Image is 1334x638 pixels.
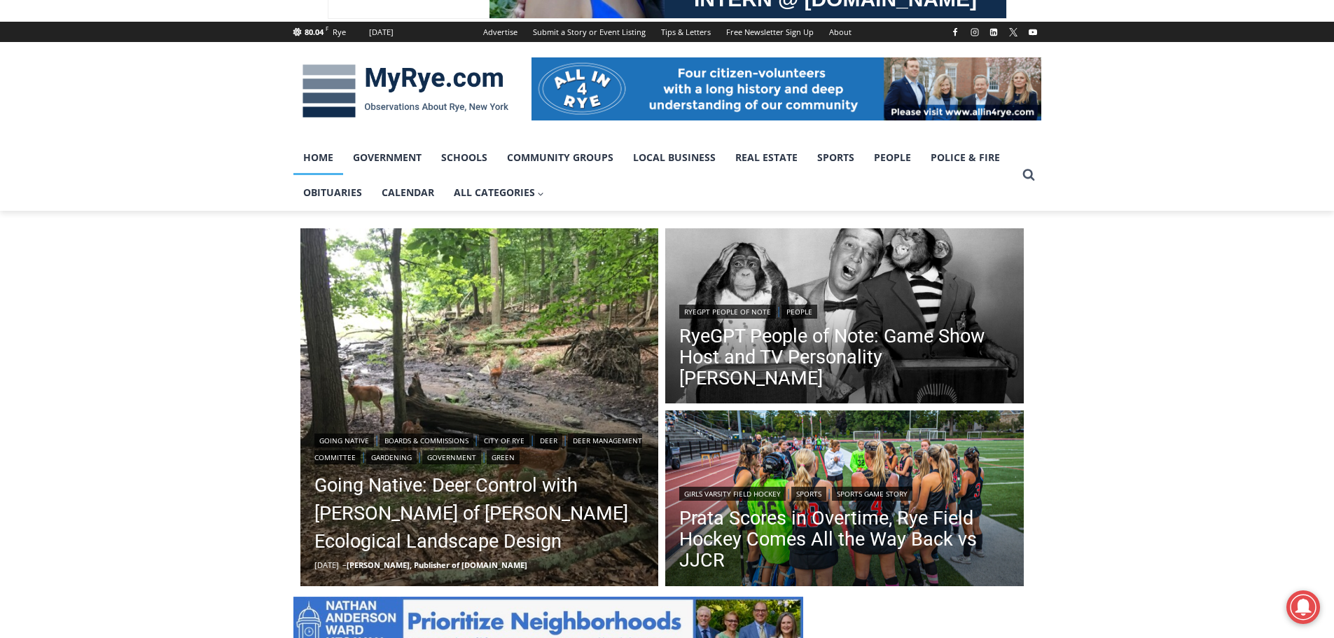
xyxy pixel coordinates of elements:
a: Girls Varsity Field Hockey [679,487,786,501]
a: Gardening [366,450,417,464]
a: City of Rye [479,434,529,448]
a: Sports [807,140,864,175]
a: People [864,140,921,175]
a: Tips & Letters [653,22,718,42]
img: (PHOTO: Deer in the Rye Marshlands Conservancy. File photo. 2017.) [300,228,659,587]
a: [PERSON_NAME], Publisher of [DOMAIN_NAME] [347,560,527,570]
h4: [PERSON_NAME] Read Sanctuary Fall Fest: [DATE] [11,141,186,173]
a: RyeGPT People of Note: Game Show Host and TV Personality [PERSON_NAME] [679,326,1010,389]
a: Calendar [372,175,444,210]
a: Sports [791,487,826,501]
a: Read More Going Native: Deer Control with Missy Fabel of Missy Fabel Ecological Landscape Design [300,228,659,587]
a: Intern @ [DOMAIN_NAME] [337,136,679,174]
span: Intern @ [DOMAIN_NAME] [366,139,649,171]
div: [DATE] [369,26,394,39]
div: | [679,302,1010,319]
div: 2 [147,118,153,132]
img: (PHOTO: Publicity photo of Garry Moore with his guests, the Marquis Chimps, from The Garry Moore ... [665,228,1024,408]
a: [PERSON_NAME] Read Sanctuary Fall Fest: [DATE] [1,139,209,174]
div: | | [679,484,1010,501]
a: Prata Scores in Overtime, Rye Field Hockey Comes All the Way Back vs JJCR [679,508,1010,571]
a: People [781,305,817,319]
a: Obituaries [293,175,372,210]
span: F [326,25,328,32]
div: | | | | | | | [314,431,645,464]
a: RyeGPT People of Note [679,305,776,319]
div: / [157,118,160,132]
a: Schools [431,140,497,175]
a: Read More RyeGPT People of Note: Game Show Host and TV Personality Garry Moore [665,228,1024,408]
img: All in for Rye [531,57,1041,120]
a: Free Newsletter Sign Up [718,22,821,42]
a: Government [343,140,431,175]
div: Birds of Prey: Falcon and hawk demos [147,41,202,115]
div: Rye [333,26,346,39]
a: X [1005,24,1022,41]
div: "[PERSON_NAME] and I covered the [DATE] Parade, which was a really eye opening experience as I ha... [354,1,662,136]
img: MyRye.com [293,55,517,127]
a: Linkedin [985,24,1002,41]
button: Child menu of All Categories [444,175,555,210]
time: [DATE] [314,560,339,570]
a: Community Groups [497,140,623,175]
a: Submit a Story or Event Listing [525,22,653,42]
a: Real Estate [725,140,807,175]
span: – [342,560,347,570]
a: Advertise [475,22,525,42]
button: View Search Form [1016,162,1041,188]
img: (PHOTO: The Rye Field Hockey team from September 16, 2025. Credit: Maureen Tsuchida.) [665,410,1024,590]
a: Read More Prata Scores in Overtime, Rye Field Hockey Comes All the Way Back vs JJCR [665,410,1024,590]
a: Instagram [966,24,983,41]
div: 6 [164,118,170,132]
a: YouTube [1024,24,1041,41]
a: Facebook [947,24,964,41]
a: Sports Game Story [832,487,912,501]
nav: Secondary Navigation [475,22,859,42]
a: Boards & Commissions [380,434,473,448]
nav: Primary Navigation [293,140,1016,211]
a: Local Business [623,140,725,175]
a: About [821,22,859,42]
a: Police & Fire [921,140,1010,175]
a: Deer [535,434,562,448]
a: Home [293,140,343,175]
a: Green [487,450,520,464]
a: Going Native [314,434,374,448]
a: Going Native: Deer Control with [PERSON_NAME] of [PERSON_NAME] Ecological Landscape Design [314,471,645,555]
a: Government [422,450,481,464]
span: 80.04 [305,27,324,37]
